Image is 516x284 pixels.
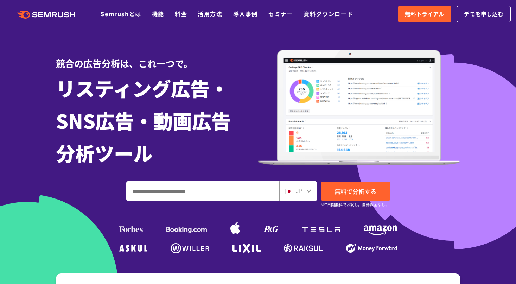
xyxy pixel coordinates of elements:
span: 無料で分析する [335,187,376,196]
a: 機能 [152,10,164,18]
a: セミナー [268,10,293,18]
a: 活用方法 [198,10,222,18]
a: 無料トライアル [398,6,451,22]
a: 無料で分析する [321,182,390,201]
span: JP [296,186,302,195]
a: 導入事例 [233,10,258,18]
span: デモを申し込む [464,10,503,19]
a: 資料ダウンロード [304,10,353,18]
a: デモを申し込む [457,6,511,22]
small: ※7日間無料でお試し。自動課金なし。 [321,201,389,208]
input: ドメイン、キーワードまたはURLを入力してください [127,182,279,201]
span: 無料トライアル [405,10,444,19]
h1: リスティング広告・ SNS広告・動画広告 分析ツール [56,72,258,169]
a: 料金 [175,10,187,18]
a: Semrushとは [101,10,141,18]
div: 競合の広告分析は、これ一つで。 [56,46,258,70]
